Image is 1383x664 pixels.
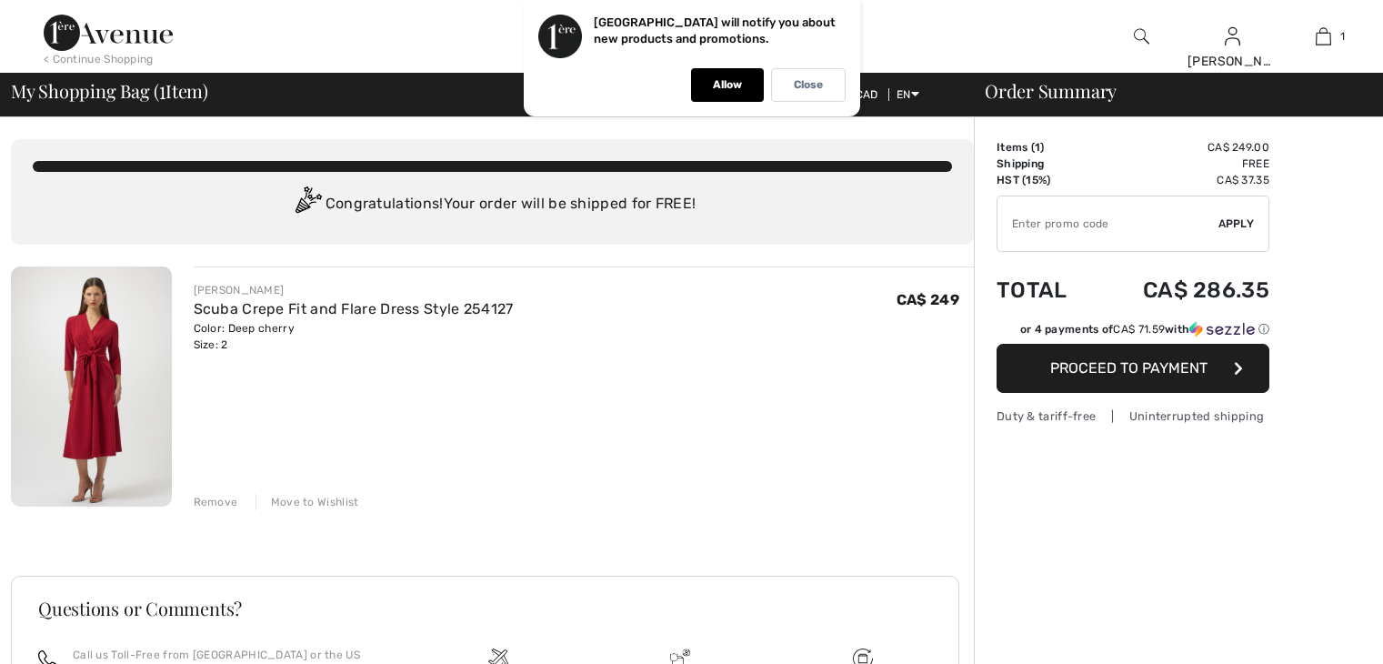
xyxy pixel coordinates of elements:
div: < Continue Shopping [44,51,154,67]
td: Items ( ) [997,139,1094,156]
td: CA$ 249.00 [1094,139,1269,156]
img: My Info [1225,25,1240,47]
a: 1 [1278,25,1368,47]
td: Free [1094,156,1269,172]
div: or 4 payments ofCA$ 71.59withSezzle Click to learn more about Sezzle [997,321,1269,344]
img: search the website [1134,25,1149,47]
td: CA$ 37.35 [1094,172,1269,188]
input: Promo code [997,196,1218,251]
img: Congratulation2.svg [289,186,326,223]
span: 1 [159,77,165,101]
div: Color: Deep cherry Size: 2 [194,320,514,353]
a: Sign In [1225,27,1240,45]
a: Scuba Crepe Fit and Flare Dress Style 254127 [194,300,514,317]
div: or 4 payments of with [1020,321,1269,337]
span: CA$ 249 [897,291,959,308]
span: EN [897,88,919,101]
td: HST (15%) [997,172,1094,188]
p: [GEOGRAPHIC_DATA] will notify you about new products and promotions. [594,15,836,45]
span: CA$ 71.59 [1113,323,1165,336]
h3: Questions or Comments? [38,599,932,618]
img: 1ère Avenue [44,15,173,51]
div: [PERSON_NAME] [194,282,514,298]
div: Move to Wishlist [256,494,359,510]
img: My Bag [1316,25,1331,47]
button: Proceed to Payment [997,344,1269,393]
div: [PERSON_NAME] [1188,52,1277,71]
img: Sezzle [1189,321,1255,337]
p: Close [794,78,823,92]
span: 1 [1035,141,1040,154]
img: Scuba Crepe Fit and Flare Dress Style 254127 [11,267,172,507]
span: 1 [1340,28,1345,45]
span: Apply [1218,216,1255,232]
span: Proceed to Payment [1050,359,1208,377]
div: Congratulations! Your order will be shipped for FREE! [33,186,952,223]
td: CA$ 286.35 [1094,259,1269,321]
div: Order Summary [963,82,1372,100]
div: Duty & tariff-free | Uninterrupted shipping [997,407,1269,425]
td: Shipping [997,156,1094,172]
td: Total [997,259,1094,321]
div: Remove [194,494,238,510]
span: My Shopping Bag ( Item) [11,82,208,100]
p: Allow [713,78,742,92]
